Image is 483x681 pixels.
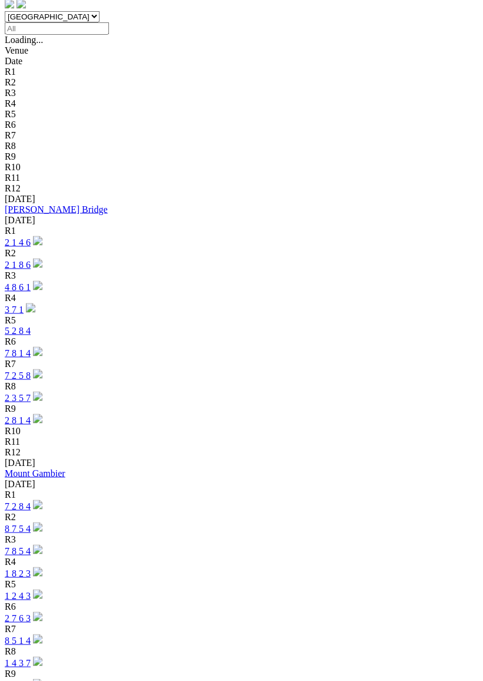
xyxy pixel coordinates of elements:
img: play-circle.svg [33,523,42,532]
div: R7 [5,624,478,634]
div: R6 [5,601,478,612]
div: R6 [5,336,478,347]
a: 7 2 8 4 [5,501,31,511]
a: 1 2 4 3 [5,591,31,601]
div: R1 [5,67,478,77]
img: play-circle.svg [26,303,35,313]
a: 7 8 5 4 [5,546,31,556]
a: [PERSON_NAME] Bridge [5,204,108,214]
a: 8 7 5 4 [5,524,31,534]
a: 2 3 5 7 [5,393,31,403]
img: play-circle.svg [33,657,42,666]
div: R1 [5,490,478,500]
div: R9 [5,669,478,679]
div: R3 [5,270,478,281]
div: R2 [5,248,478,259]
div: R11 [5,437,478,447]
div: R1 [5,226,478,236]
img: play-circle.svg [33,500,42,510]
img: play-circle.svg [33,545,42,554]
div: R11 [5,173,478,183]
div: R4 [5,293,478,303]
div: Venue [5,45,478,56]
a: 2 1 4 6 [5,237,31,247]
div: R5 [5,315,478,326]
div: R7 [5,359,478,369]
div: R9 [5,404,478,414]
img: play-circle.svg [33,590,42,599]
div: R8 [5,141,478,151]
div: R7 [5,130,478,141]
a: 8 5 1 4 [5,636,31,646]
a: 5 2 8 4 [5,326,31,336]
div: R8 [5,646,478,657]
div: R4 [5,557,478,567]
div: R5 [5,579,478,590]
div: R5 [5,109,478,120]
img: play-circle.svg [33,414,42,424]
a: 4 8 6 1 [5,282,31,292]
div: [DATE] [5,479,478,490]
div: R12 [5,447,478,458]
a: Mount Gambier [5,468,65,478]
a: 2 1 8 6 [5,260,31,270]
img: play-circle.svg [33,392,42,401]
div: R3 [5,88,478,98]
div: [DATE] [5,458,478,468]
div: R8 [5,381,478,392]
div: R4 [5,98,478,109]
div: R12 [5,183,478,194]
a: 1 4 3 7 [5,658,31,668]
img: play-circle.svg [33,612,42,622]
div: R3 [5,534,478,545]
div: R6 [5,120,478,130]
span: Loading... [5,35,43,45]
a: 2 7 6 3 [5,613,31,623]
img: play-circle.svg [33,281,42,290]
img: play-circle.svg [33,347,42,356]
div: R10 [5,426,478,437]
a: 7 2 5 8 [5,371,31,381]
div: Date [5,56,478,67]
a: 1 8 2 3 [5,568,31,578]
img: play-circle.svg [33,259,42,268]
img: play-circle.svg [33,634,42,644]
div: R10 [5,162,478,173]
div: R2 [5,77,478,88]
a: 2 8 1 4 [5,415,31,425]
div: R9 [5,151,478,162]
a: 7 8 1 4 [5,348,31,358]
div: R2 [5,512,478,523]
a: 3 7 1 [5,305,24,315]
img: play-circle.svg [33,236,42,246]
img: play-circle.svg [33,567,42,577]
img: play-circle.svg [33,369,42,379]
input: Select date [5,22,109,35]
div: [DATE] [5,215,478,226]
div: [DATE] [5,194,478,204]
